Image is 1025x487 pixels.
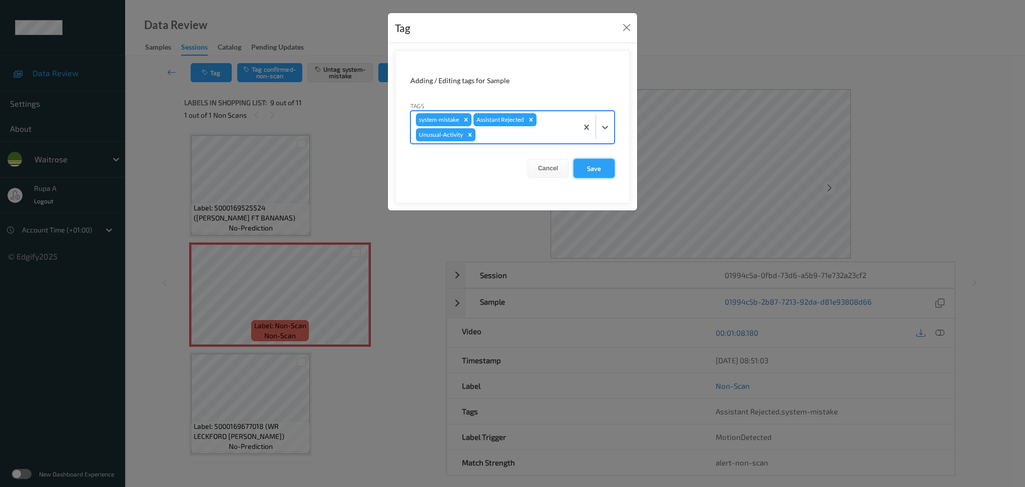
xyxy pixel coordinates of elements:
[473,113,526,126] div: Assistant Rejected
[528,159,569,178] button: Cancel
[464,128,475,141] div: Remove Unusual-Activity
[574,159,615,178] button: Save
[395,20,410,36] div: Tag
[526,113,537,126] div: Remove Assistant Rejected
[416,113,460,126] div: system-mistake
[410,101,424,110] label: Tags
[416,128,464,141] div: Unusual-Activity
[460,113,471,126] div: Remove system-mistake
[410,76,615,86] div: Adding / Editing tags for Sample
[620,21,634,35] button: Close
